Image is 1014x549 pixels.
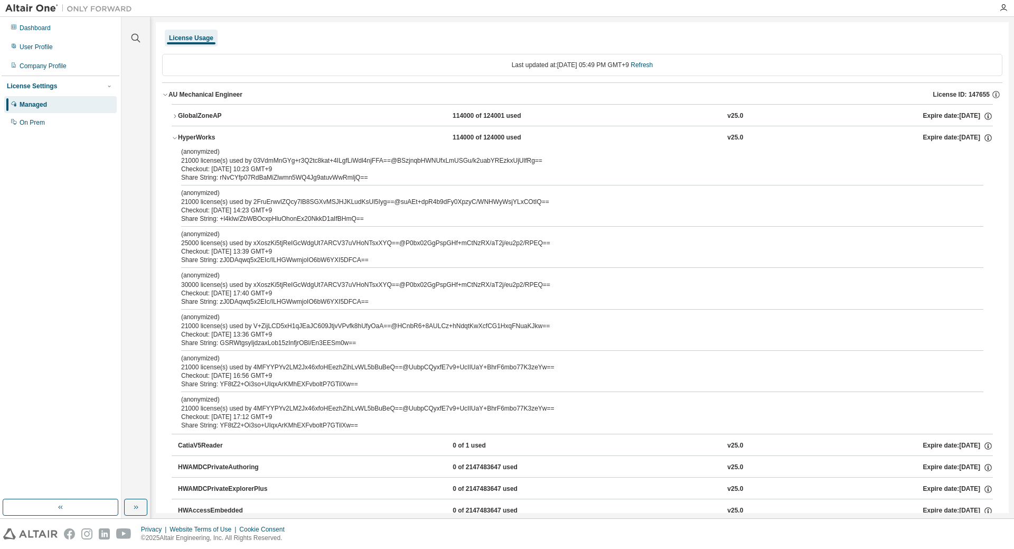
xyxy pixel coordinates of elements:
div: 25000 license(s) used by xXoszKi5tjReIGcWdgUt7ARCV37uVHoNTsxXYQ==@P0bx02GgPspGHf+mCtNzRX/aT2j/eu2... [181,230,958,247]
div: 21000 license(s) used by 2FruErwvlZQcy7lB8SGXvMSJHJKLudKsUl5Iyg==@suAEt+dpR4b9dFy0XpzyC/WNHWyWsjY... [181,189,958,206]
img: Altair One [5,3,137,14]
div: v25.0 [727,111,743,121]
div: License Settings [7,82,57,90]
div: 0 of 1 used [453,441,548,451]
div: Checkout: [DATE] 10:23 GMT+9 [181,165,958,173]
div: Managed [20,100,47,109]
div: Expire date: [DATE] [923,441,993,451]
div: 21000 license(s) used by 4MFYYPYv2LM2Jx46xfoHEezhZihLvWL5bBuBeQ==@UubpCQyxfE7v9+UcIIUaY+BhrF6mbo7... [181,354,958,371]
img: facebook.svg [64,528,75,539]
p: (anonymized) [181,147,958,156]
div: Expire date: [DATE] [923,111,993,121]
div: v25.0 [727,463,743,472]
p: (anonymized) [181,395,958,404]
div: Cookie Consent [239,525,290,534]
div: HWAccessEmbedded [178,506,273,516]
div: Privacy [141,525,170,534]
div: Share String: zJ0DAqwq5x2EIc/ILHGWwmjoIO6bW6YXI5DFCA== [181,256,958,264]
div: v25.0 [727,133,743,143]
div: 0 of 2147483647 used [453,485,548,494]
img: altair_logo.svg [3,528,58,539]
p: (anonymized) [181,271,958,280]
div: 114000 of 124001 used [453,111,548,121]
img: instagram.svg [81,528,92,539]
p: (anonymized) [181,313,958,322]
div: Expire date: [DATE] [923,463,993,472]
div: Share String: GSRWtgsyIjdzaxLob15zInfjrOBl/En3EESm0w== [181,339,958,347]
div: Checkout: [DATE] 13:39 GMT+9 [181,247,958,256]
button: GlobalZoneAP114000 of 124001 usedv25.0Expire date:[DATE] [172,105,993,128]
button: HyperWorks114000 of 124000 usedv25.0Expire date:[DATE] [172,126,993,150]
div: Website Terms of Use [170,525,239,534]
div: HWAMDCPrivateExplorerPlus [178,485,273,494]
p: (anonymized) [181,230,958,239]
div: License Usage [169,34,213,42]
div: CatiaV5Reader [178,441,273,451]
button: AU Mechanical EngineerLicense ID: 147655 [162,83,1002,106]
div: Last updated at: [DATE] 05:49 PM GMT+9 [162,54,1002,76]
div: v25.0 [727,506,743,516]
div: Share String: zJ0DAqwq5x2EIc/ILHGWwmjoIO6bW6YXI5DFCA== [181,297,958,306]
div: Expire date: [DATE] [923,485,993,494]
div: AU Mechanical Engineer [168,90,242,99]
div: HyperWorks [178,133,273,143]
div: 114000 of 124000 used [453,133,548,143]
p: (anonymized) [181,354,958,363]
div: 30000 license(s) used by xXoszKi5tjReIGcWdgUt7ARCV37uVHoNTsxXYQ==@P0bx02GgPspGHf+mCtNzRX/aT2j/eu2... [181,271,958,289]
div: Share String: +l4klw/ZbWBOcxpHluOhonEx20NkkD1aIfBHmQ== [181,215,958,223]
button: HWAccessEmbedded0 of 2147483647 usedv25.0Expire date:[DATE] [178,499,993,523]
div: Checkout: [DATE] 13:36 GMT+9 [181,330,958,339]
div: On Prem [20,118,45,127]
img: linkedin.svg [99,528,110,539]
div: Checkout: [DATE] 16:56 GMT+9 [181,371,958,380]
div: 0 of 2147483647 used [453,463,548,472]
span: License ID: 147655 [933,90,990,99]
div: 21000 license(s) used by V+ZijLCD5xH1qJEaJC609JtjvVPvfk8hUfyOaA==@HCnbR6+8AULCz+hNdqtKwXcfCG1HxqF... [181,313,958,330]
div: 0 of 2147483647 used [453,506,548,516]
div: HWAMDCPrivateAuthoring [178,463,273,472]
div: Share String: YF8tZ2+Oi3so+UIqxArKMhEXFvboltP7GTilXw== [181,421,958,430]
div: 21000 license(s) used by 4MFYYPYv2LM2Jx46xfoHEezhZihLvWL5bBuBeQ==@UubpCQyxfE7v9+UcIIUaY+BhrF6mbo7... [181,395,958,413]
div: Checkout: [DATE] 17:40 GMT+9 [181,289,958,297]
button: CatiaV5Reader0 of 1 usedv25.0Expire date:[DATE] [178,434,993,458]
div: User Profile [20,43,53,51]
div: v25.0 [727,441,743,451]
div: Checkout: [DATE] 17:12 GMT+9 [181,413,958,421]
div: Expire date: [DATE] [923,506,993,516]
div: Expire date: [DATE] [923,133,993,143]
div: Dashboard [20,24,51,32]
button: HWAMDCPrivateExplorerPlus0 of 2147483647 usedv25.0Expire date:[DATE] [178,478,993,501]
div: GlobalZoneAP [178,111,273,121]
div: Checkout: [DATE] 14:23 GMT+9 [181,206,958,215]
div: Company Profile [20,62,67,70]
img: youtube.svg [116,528,132,539]
div: 21000 license(s) used by 03VdmMnGYg+r3Q2tc8kat+4ILgfLiWdl4njFFA==@BSzjnqbHWNUfxLmUSGu/k2uabYREzkx... [181,147,958,165]
div: Share String: rNvCYfp07RdBaMiZlwmn5WQ4Jg9atuvWwRmljQ== [181,173,958,182]
div: Share String: YF8tZ2+Oi3so+UIqxArKMhEXFvboltP7GTilXw== [181,380,958,388]
button: HWAMDCPrivateAuthoring0 of 2147483647 usedv25.0Expire date:[DATE] [178,456,993,479]
p: (anonymized) [181,189,958,198]
p: © 2025 Altair Engineering, Inc. All Rights Reserved. [141,534,291,543]
div: v25.0 [727,485,743,494]
a: Refresh [631,61,653,69]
